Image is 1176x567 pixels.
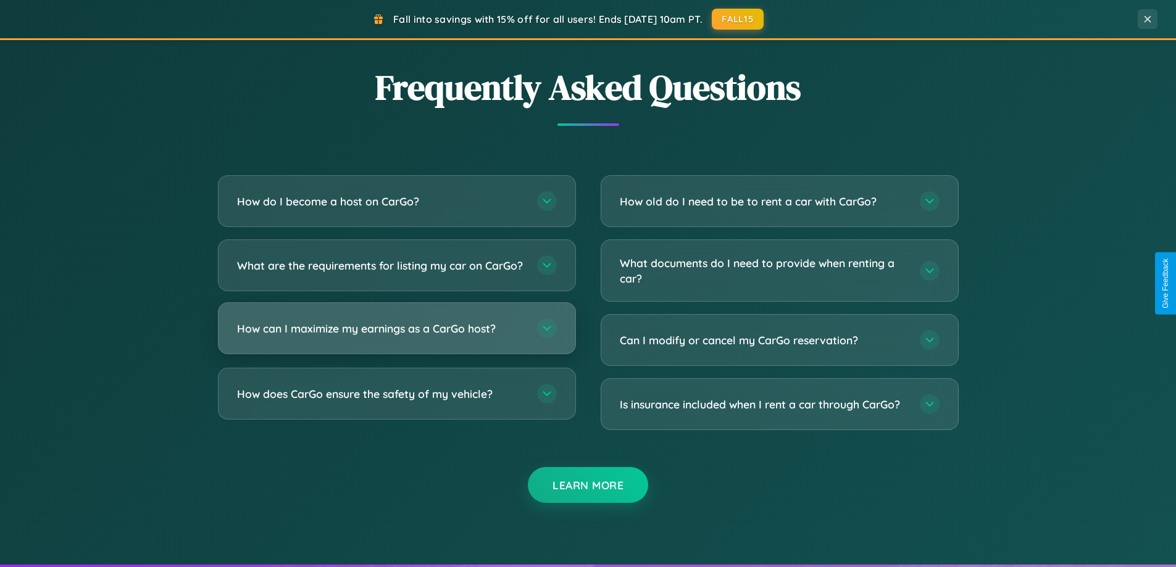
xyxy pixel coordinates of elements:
[528,467,648,503] button: Learn More
[1161,259,1170,308] div: Give Feedback
[620,333,907,348] h3: Can I modify or cancel my CarGo reservation?
[218,64,959,111] h2: Frequently Asked Questions
[620,194,907,209] h3: How old do I need to be to rent a car with CarGo?
[620,255,907,286] h3: What documents do I need to provide when renting a car?
[620,397,907,412] h3: Is insurance included when I rent a car through CarGo?
[237,258,525,273] h3: What are the requirements for listing my car on CarGo?
[237,321,525,336] h3: How can I maximize my earnings as a CarGo host?
[712,9,764,30] button: FALL15
[237,194,525,209] h3: How do I become a host on CarGo?
[393,13,703,25] span: Fall into savings with 15% off for all users! Ends [DATE] 10am PT.
[237,386,525,402] h3: How does CarGo ensure the safety of my vehicle?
